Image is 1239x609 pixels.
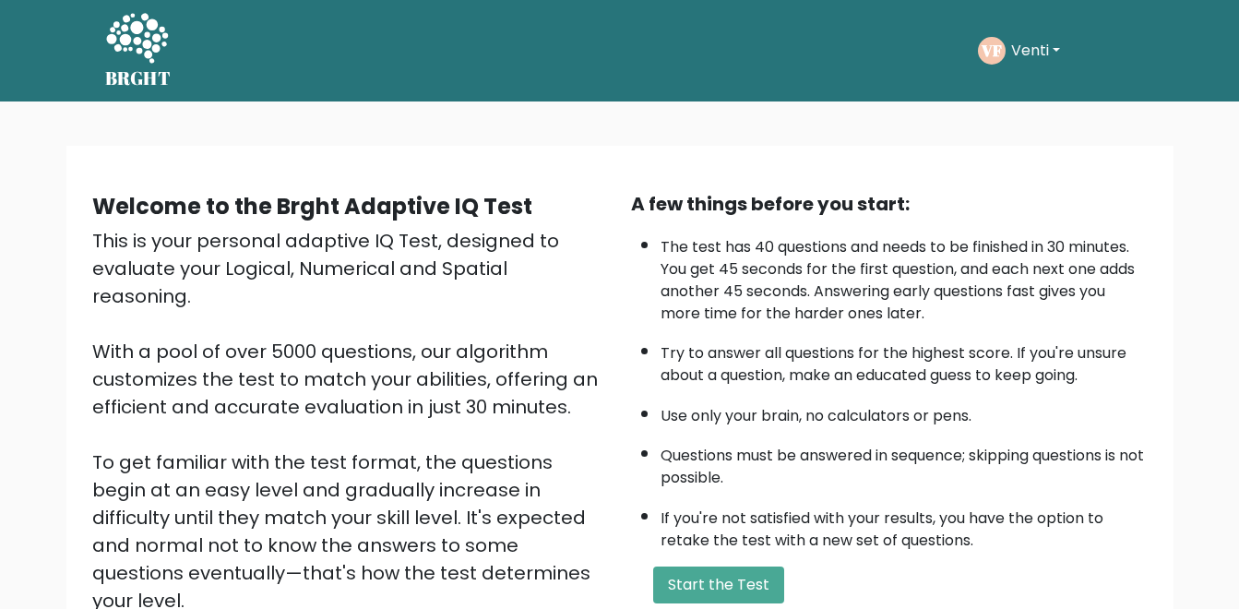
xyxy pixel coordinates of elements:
[661,227,1148,325] li: The test has 40 questions and needs to be finished in 30 minutes. You get 45 seconds for the firs...
[661,333,1148,387] li: Try to answer all questions for the highest score. If you're unsure about a question, make an edu...
[653,567,784,603] button: Start the Test
[661,396,1148,427] li: Use only your brain, no calculators or pens.
[105,7,172,94] a: BRGHT
[661,498,1148,552] li: If you're not satisfied with your results, you have the option to retake the test with a new set ...
[1006,39,1066,63] button: Venti
[92,191,532,221] b: Welcome to the Brght Adaptive IQ Test
[661,436,1148,489] li: Questions must be answered in sequence; skipping questions is not possible.
[105,67,172,90] h5: BRGHT
[631,190,1148,218] div: A few things before you start:
[981,40,1002,61] text: VF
